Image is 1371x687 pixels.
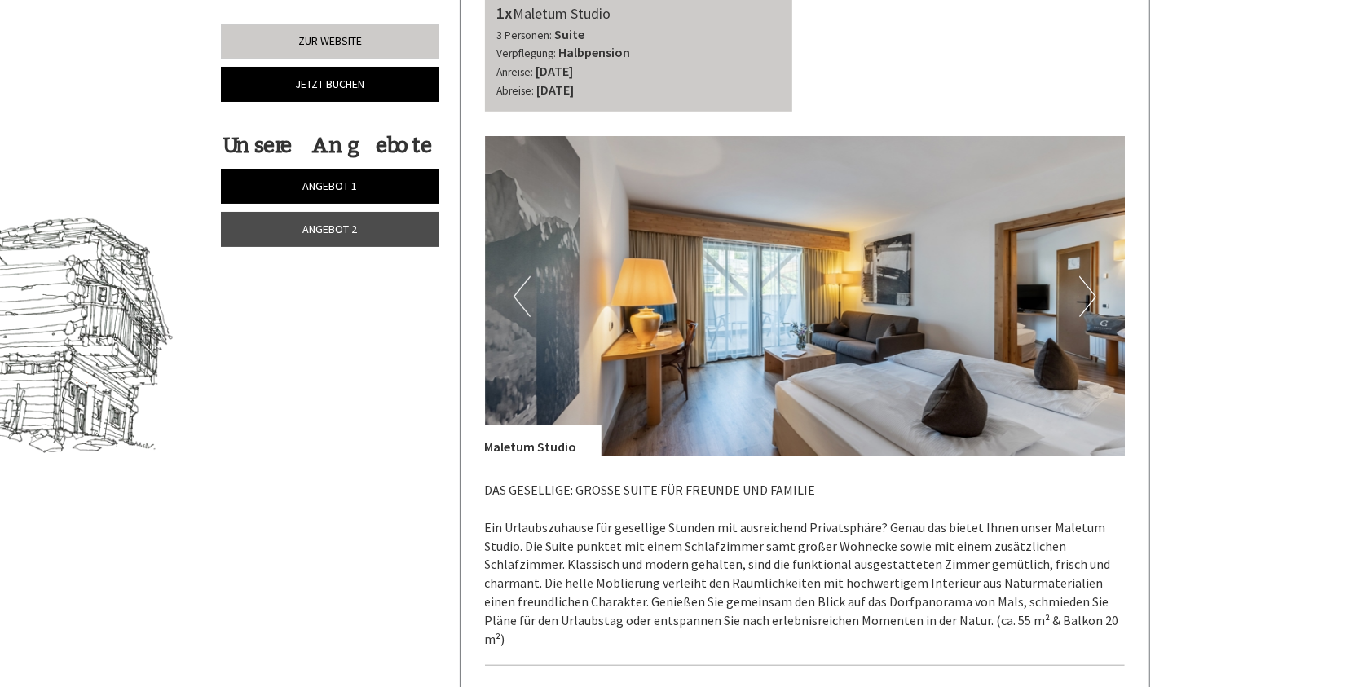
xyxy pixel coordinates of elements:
[497,84,535,98] small: Abreise:
[497,65,534,79] small: Anreise:
[485,136,1126,456] img: image
[303,178,358,193] span: Angebot 1
[497,2,781,25] div: Maletum Studio
[485,425,602,456] div: Maletum Studio
[485,481,1126,649] p: DAS GESELLIGE: GROSSE SUITE FÜR FREUNDE UND FAMILIE Ein Urlaubszuhause für gesellige Stunden mit ...
[221,130,434,161] div: Unsere Angebote
[303,222,358,236] span: Angebot 2
[497,46,557,60] small: Verpflegung:
[1079,276,1096,317] button: Next
[514,276,531,317] button: Previous
[497,2,514,23] b: 1x
[537,81,575,98] b: [DATE]
[559,44,631,60] b: Halbpension
[536,63,574,79] b: [DATE]
[221,67,439,102] a: Jetzt buchen
[555,26,585,42] b: Suite
[497,29,553,42] small: 3 Personen:
[221,24,439,59] a: Zur Website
